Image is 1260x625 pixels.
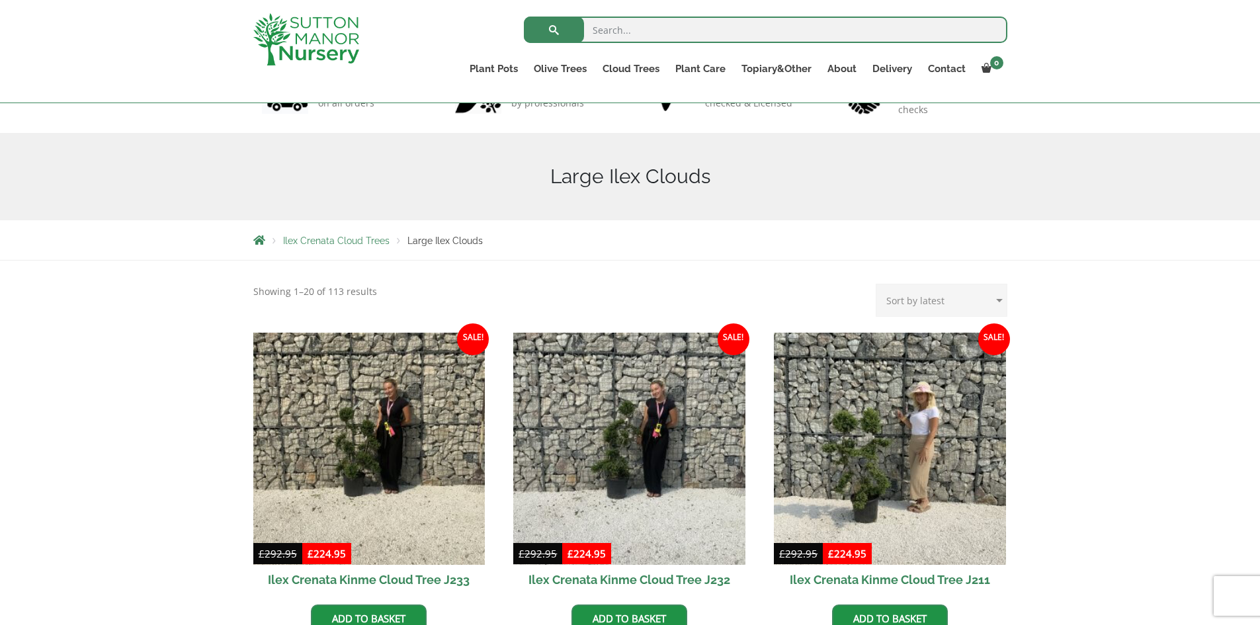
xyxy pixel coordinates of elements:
span: Large Ilex Clouds [407,235,483,246]
span: 0 [990,56,1003,69]
img: Ilex Crenata Kinme Cloud Tree J211 [774,333,1006,565]
a: Topiary&Other [734,60,819,78]
a: Plant Pots [462,60,526,78]
a: Olive Trees [526,60,595,78]
a: Plant Care [667,60,734,78]
h1: Large Ilex Clouds [253,165,1007,188]
a: Delivery [864,60,920,78]
bdi: 292.95 [779,547,818,560]
h2: Ilex Crenata Kinme Cloud Tree J233 [253,565,485,595]
bdi: 292.95 [519,547,557,560]
bdi: 292.95 [259,547,297,560]
a: Contact [920,60,974,78]
h2: Ilex Crenata Kinme Cloud Tree J211 [774,565,1006,595]
img: Ilex Crenata Kinme Cloud Tree J233 [253,333,485,565]
span: £ [828,547,834,560]
a: Ilex Crenata Cloud Trees [283,235,390,246]
span: £ [567,547,573,560]
nav: Breadcrumbs [253,235,1007,245]
span: £ [259,547,265,560]
select: Shop order [876,284,1007,317]
input: Search... [524,17,1007,43]
span: £ [779,547,785,560]
img: logo [253,13,359,65]
a: 0 [974,60,1007,78]
a: Sale! Ilex Crenata Kinme Cloud Tree J232 [513,333,745,595]
a: Cloud Trees [595,60,667,78]
span: Sale! [718,323,749,355]
bdi: 224.95 [308,547,346,560]
bdi: 224.95 [828,547,866,560]
img: Ilex Crenata Kinme Cloud Tree J232 [513,333,745,565]
bdi: 224.95 [567,547,606,560]
span: £ [308,547,314,560]
a: About [819,60,864,78]
p: Showing 1–20 of 113 results [253,284,377,300]
h2: Ilex Crenata Kinme Cloud Tree J232 [513,565,745,595]
a: Sale! Ilex Crenata Kinme Cloud Tree J211 [774,333,1006,595]
span: Sale! [978,323,1010,355]
span: Sale! [457,323,489,355]
a: Sale! Ilex Crenata Kinme Cloud Tree J233 [253,333,485,595]
span: £ [519,547,525,560]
